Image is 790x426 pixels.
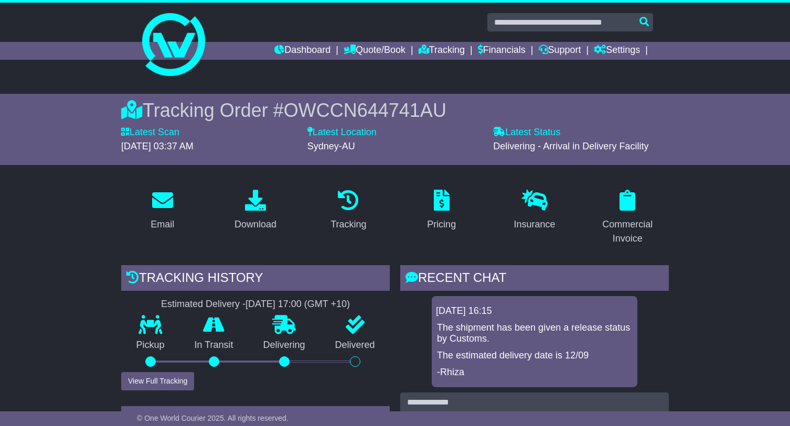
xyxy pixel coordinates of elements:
label: Latest Scan [121,127,179,138]
div: Commercial Invoice [593,217,662,246]
span: Sydney-AU [307,141,355,151]
p: In Transit [179,340,248,351]
span: OWCCN644741AU [284,100,446,121]
div: Pricing [427,217,456,232]
p: Pickup [121,340,179,351]
a: Tracking [419,42,465,60]
div: Tracking [330,217,366,232]
a: Support [539,42,581,60]
a: Dashboard [274,42,330,60]
a: Tracking [324,186,373,235]
a: Financials [478,42,526,60]
a: Pricing [420,186,463,235]
p: The estimated delivery date is 12/09 [437,350,632,362]
span: [DATE] 03:37 AM [121,141,194,151]
button: View Full Tracking [121,372,194,390]
a: Quote/Book [344,42,405,60]
div: Tracking Order # [121,99,669,122]
p: Delivered [320,340,390,351]
span: Delivering - Arrival in Delivery Facility [493,141,648,151]
div: [DATE] 16:15 [436,305,633,317]
p: The shipment has been given a release status by Customs. [437,322,632,345]
a: Settings [594,42,640,60]
label: Latest Status [493,127,560,138]
a: Email [144,186,181,235]
p: Delivering [248,340,320,351]
div: Email [151,217,174,232]
div: Insurance [514,217,555,232]
div: Download [234,217,276,232]
a: Download [228,186,283,235]
div: [DATE] 17:00 (GMT +10) [245,299,350,310]
div: Tracking history [121,265,390,293]
a: Commercial Invoice [586,186,669,249]
span: © One World Courier 2025. All rights reserved. [137,414,289,422]
div: Estimated Delivery - [121,299,390,310]
a: Insurance [507,186,562,235]
label: Latest Location [307,127,377,138]
p: -Rhiza [437,367,632,378]
div: RECENT CHAT [400,265,669,293]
